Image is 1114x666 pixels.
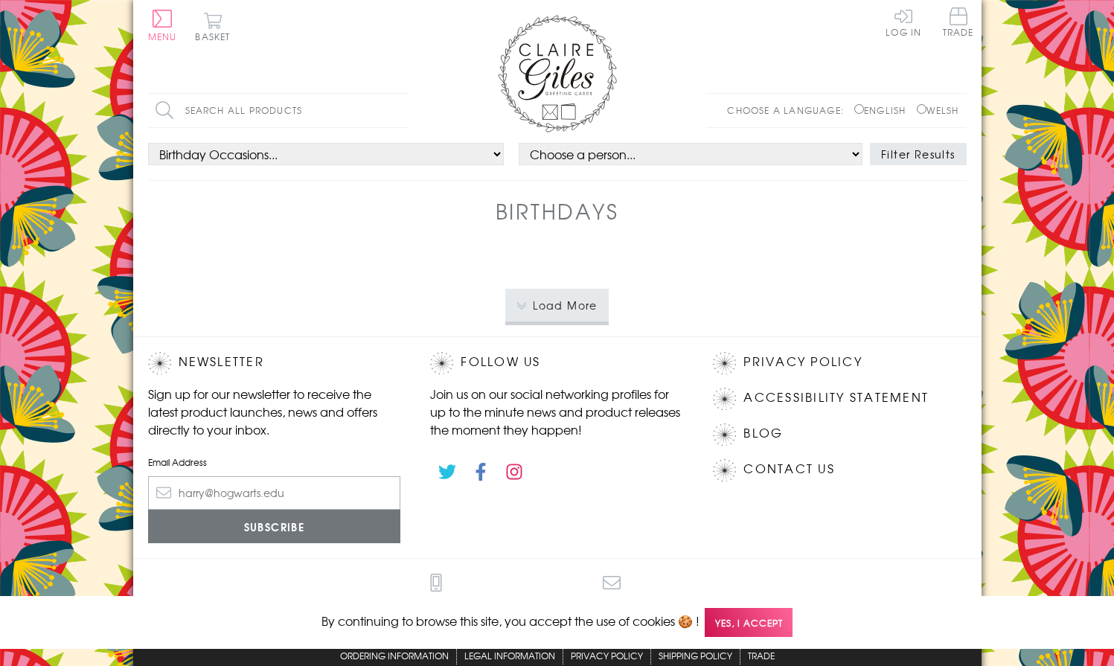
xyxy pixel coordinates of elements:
[917,104,926,114] input: Welsh
[571,646,643,665] a: Privacy Policy
[743,388,929,408] a: Accessibility Statement
[394,94,409,127] input: Search
[743,352,862,372] a: Privacy Policy
[430,352,683,374] h2: Follow Us
[193,12,234,41] button: Basket
[917,103,959,117] label: Welsh
[727,103,851,117] p: Choose a language:
[943,7,974,36] span: Trade
[505,289,609,321] button: Load More
[430,385,683,438] p: Join us on our social networking profiles for up to the minute news and product releases the mome...
[148,30,177,43] span: Menu
[659,646,732,665] a: Shipping Policy
[854,104,864,114] input: English
[496,196,619,226] h1: Birthdays
[148,476,401,510] input: harry@hogwarts.edu
[705,608,793,637] span: Yes, I accept
[499,574,726,616] a: [EMAIL_ADDRESS][DOMAIN_NAME]
[748,646,775,665] a: Trade
[743,459,834,479] a: Contact Us
[148,455,401,469] label: Email Address
[148,10,177,41] button: Menu
[464,646,555,665] a: Legal Information
[340,646,449,665] a: Ordering Information
[148,385,401,438] p: Sign up for our newsletter to receive the latest product launches, news and offers directly to yo...
[943,7,974,39] a: Trade
[148,352,401,374] h2: Newsletter
[148,510,401,543] input: Subscribe
[743,423,783,444] a: Blog
[854,103,913,117] label: English
[388,574,484,616] a: 0191 270 8191
[886,7,921,36] a: Log In
[870,143,967,165] button: Filter Results
[148,94,409,127] input: Search all products
[498,15,617,132] img: Claire Giles Greetings Cards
